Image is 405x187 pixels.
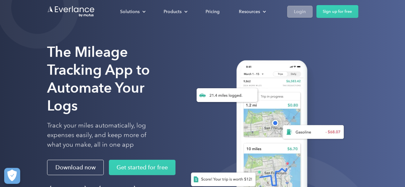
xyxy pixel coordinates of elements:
div: Pricing [206,8,220,16]
div: Solutions [114,6,151,17]
a: Login [287,6,312,18]
div: Products [164,8,182,16]
div: Resources [232,6,271,17]
div: Products [157,6,193,17]
div: Solutions [120,8,140,16]
a: Pricing [199,6,226,17]
div: Resources [239,8,260,16]
a: Download now [47,160,104,175]
p: Track your miles automatically, log expenses easily, and keep more of what you make, all in one app [47,121,161,150]
a: Get started for free [109,160,175,175]
button: Cookies Settings [4,168,20,184]
strong: The Mileage Tracking App to Automate Your Logs [47,43,150,114]
div: Login [294,8,306,16]
a: Sign up for free [316,5,358,18]
a: Go to homepage [47,5,95,18]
